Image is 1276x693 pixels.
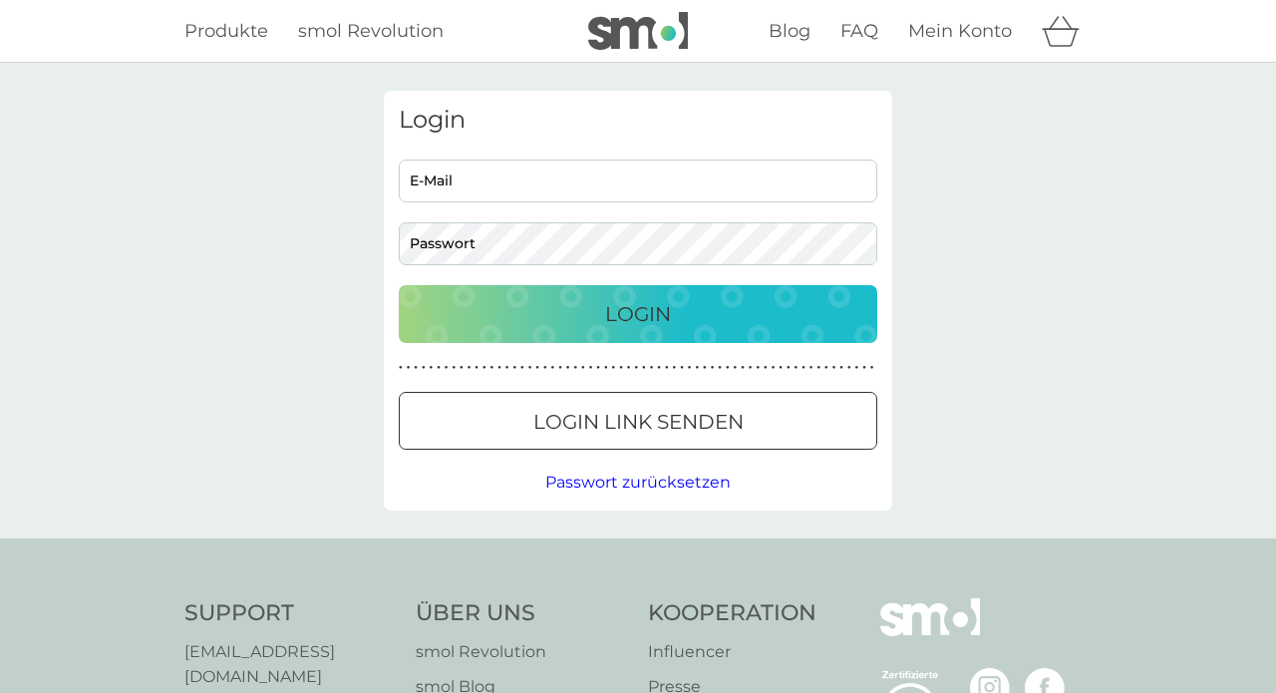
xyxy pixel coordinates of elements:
[452,363,456,373] p: ●
[482,363,486,373] p: ●
[855,363,859,373] p: ●
[589,363,593,373] p: ●
[809,363,813,373] p: ●
[718,363,722,373] p: ●
[756,363,760,373] p: ●
[734,363,738,373] p: ●
[497,363,501,373] p: ●
[769,20,810,42] span: Blog
[399,285,877,343] button: Login
[688,363,692,373] p: ●
[298,17,444,46] a: smol Revolution
[543,363,547,373] p: ●
[416,598,628,629] h4: Über Uns
[764,363,768,373] p: ●
[824,363,828,373] p: ●
[184,598,396,629] h4: Support
[430,363,434,373] p: ●
[566,363,570,373] p: ●
[551,363,555,373] p: ●
[512,363,516,373] p: ●
[769,17,810,46] a: Blog
[741,363,745,373] p: ●
[422,363,426,373] p: ●
[665,363,669,373] p: ●
[298,20,444,42] span: smol Revolution
[581,363,585,373] p: ●
[619,363,623,373] p: ●
[749,363,753,373] p: ●
[399,106,877,135] h3: Login
[1042,11,1092,51] div: Warenkorb
[604,363,608,373] p: ●
[545,470,731,496] button: Passwort zurücksetzen
[801,363,805,373] p: ●
[627,363,631,373] p: ●
[840,20,878,42] span: FAQ
[648,639,816,665] a: Influencer
[908,20,1012,42] span: Mein Konto
[908,17,1012,46] a: Mein Konto
[880,598,980,666] img: smol
[634,363,638,373] p: ●
[528,363,532,373] p: ●
[657,363,661,373] p: ●
[839,363,843,373] p: ●
[772,363,776,373] p: ●
[795,363,798,373] p: ●
[596,363,600,373] p: ●
[711,363,715,373] p: ●
[612,363,616,373] p: ●
[605,298,671,330] p: Login
[726,363,730,373] p: ●
[468,363,472,373] p: ●
[184,639,396,690] a: [EMAIL_ADDRESS][DOMAIN_NAME]
[184,20,268,42] span: Produkte
[832,363,836,373] p: ●
[650,363,654,373] p: ●
[407,363,411,373] p: ●
[184,17,268,46] a: Produkte
[475,363,478,373] p: ●
[787,363,791,373] p: ●
[545,473,731,492] span: Passwort zurücksetzen
[642,363,646,373] p: ●
[460,363,464,373] p: ●
[673,363,677,373] p: ●
[680,363,684,373] p: ●
[840,17,878,46] a: FAQ
[445,363,449,373] p: ●
[399,392,877,450] button: Login Link senden
[695,363,699,373] p: ●
[505,363,509,373] p: ●
[648,598,816,629] h4: Kooperation
[437,363,441,373] p: ●
[779,363,783,373] p: ●
[558,363,562,373] p: ●
[573,363,577,373] p: ●
[588,12,688,50] img: smol
[416,639,628,665] a: smol Revolution
[847,363,851,373] p: ●
[490,363,494,373] p: ●
[816,363,820,373] p: ●
[870,363,874,373] p: ●
[414,363,418,373] p: ●
[703,363,707,373] p: ●
[535,363,539,373] p: ●
[533,406,744,438] p: Login Link senden
[520,363,524,373] p: ●
[399,363,403,373] p: ●
[862,363,866,373] p: ●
